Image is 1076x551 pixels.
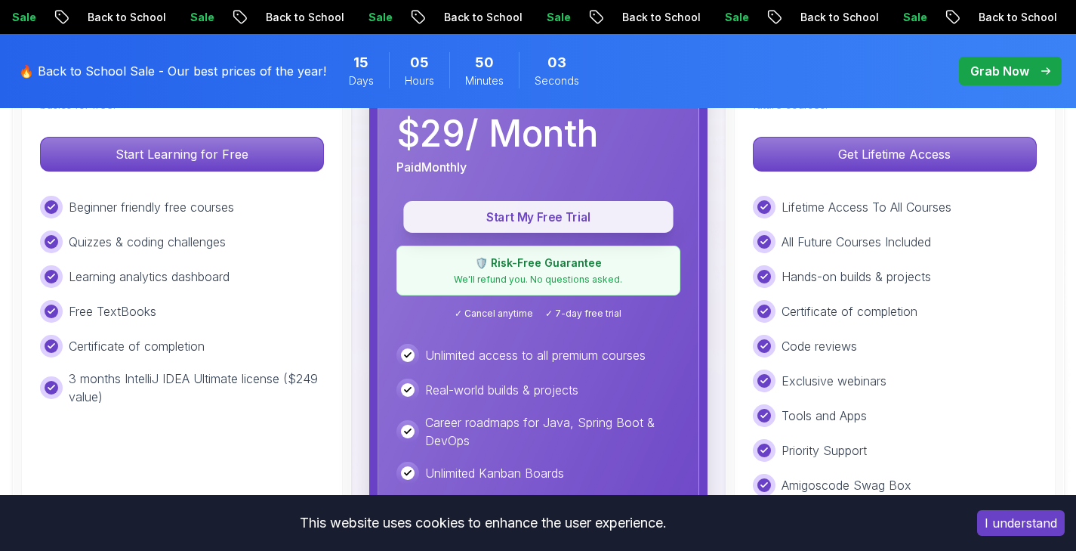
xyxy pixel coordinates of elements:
[647,10,695,25] p: Sale
[901,10,1004,25] p: Back to School
[421,209,656,226] p: Start My Free Trial
[19,62,326,80] p: 🔥 Back to School Sale - Our best prices of the year!
[353,52,368,73] span: 15 Days
[545,308,621,320] span: ✓ 7-day free trial
[396,158,467,176] p: Paid Monthly
[69,198,234,216] p: Beginner friendly free courses
[69,370,324,406] p: 3 months IntelliJ IDEA Ultimate license ($249 value)
[396,209,680,224] a: Start My Free Trial
[40,147,324,162] a: Start Learning for Free
[782,337,857,355] p: Code reviews
[544,10,647,25] p: Back to School
[535,73,579,88] span: Seconds
[465,73,504,88] span: Minutes
[475,52,494,73] span: 50 Minutes
[291,10,339,25] p: Sale
[425,381,578,399] p: Real-world builds & projects
[754,138,1036,171] p: Get Lifetime Access
[825,10,874,25] p: Sale
[366,10,469,25] p: Back to School
[40,137,324,172] button: Start Learning for Free
[10,10,113,25] p: Back to School
[469,10,517,25] p: Sale
[782,268,931,286] p: Hands-on builds & projects
[188,10,291,25] p: Back to School
[1004,10,1052,25] p: Sale
[113,10,161,25] p: Sale
[782,372,886,390] p: Exclusive webinars
[547,52,566,73] span: 3 Seconds
[782,441,867,460] p: Priority Support
[782,302,917,320] p: Certificate of completion
[69,337,205,355] p: Certificate of completion
[406,255,671,271] p: 🛡️ Risk-Free Guarantee
[753,137,1037,172] button: Get Lifetime Access
[753,147,1037,162] a: Get Lifetime Access
[425,464,564,482] p: Unlimited Kanban Boards
[970,62,1029,80] p: Grab Now
[782,476,911,494] p: Amigoscode Swag Box
[406,274,671,286] p: We'll refund you. No questions asked.
[410,52,429,73] span: 5 Hours
[782,233,931,251] p: All Future Courses Included
[977,510,1065,536] button: Accept cookies
[782,198,951,216] p: Lifetime Access To All Courses
[396,116,598,152] p: $ 29 / Month
[41,138,323,171] p: Start Learning for Free
[425,413,680,450] p: Career roadmaps for Java, Spring Boot & DevOps
[405,73,434,88] span: Hours
[782,407,867,425] p: Tools and Apps
[425,346,646,364] p: Unlimited access to all premium courses
[69,233,226,251] p: Quizzes & coding challenges
[69,268,230,286] p: Learning analytics dashboard
[403,201,673,233] button: Start My Free Trial
[69,302,156,320] p: Free TextBooks
[11,506,954,540] div: This website uses cookies to enhance the user experience.
[723,10,825,25] p: Back to School
[455,308,533,320] span: ✓ Cancel anytime
[349,73,374,88] span: Days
